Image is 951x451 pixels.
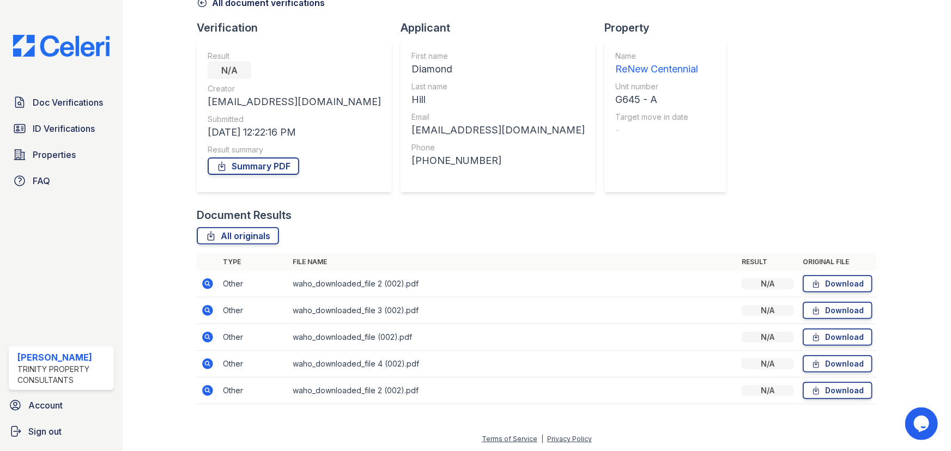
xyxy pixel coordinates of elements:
a: Sign out [4,420,118,442]
a: Properties [9,144,114,166]
a: Download [803,302,873,319]
div: - [615,123,698,138]
th: Result [737,253,798,271]
img: CE_Logo_Blue-a8612792a0a2168367f1c8372b55b34899dd931a85d93a1a3d3e32e68fde9ad4.png [4,35,118,57]
span: Properties [33,148,76,161]
div: Submitted [208,114,381,125]
div: | [541,435,543,443]
a: Name ReNew Centennial [615,51,698,77]
div: Email [411,112,585,123]
td: Other [219,377,288,404]
div: N/A [208,62,251,79]
td: Other [219,271,288,297]
a: Download [803,275,873,292]
a: Download [803,355,873,373]
span: ID Verifications [33,122,95,135]
td: waho_downloaded_file 2 (002).pdf [288,377,737,404]
div: Name [615,51,698,62]
a: All originals [197,227,279,245]
span: Account [28,399,63,412]
div: Result summary [208,144,381,155]
td: Other [219,324,288,351]
a: ID Verifications [9,118,114,139]
div: N/A [742,358,794,369]
div: Last name [411,81,585,92]
td: waho_downloaded_file 3 (002).pdf [288,297,737,324]
div: Applicant [401,20,604,35]
div: Target move in date [615,112,698,123]
a: Doc Verifications [9,92,114,113]
div: ReNew Centennial [615,62,698,77]
td: waho_downloaded_file (002).pdf [288,324,737,351]
th: Type [219,253,288,271]
td: Other [219,351,288,377]
div: Diamond [411,62,585,77]
div: N/A [742,385,794,396]
a: Privacy Policy [547,435,592,443]
th: Original file [798,253,877,271]
div: Phone [411,142,585,153]
div: N/A [742,305,794,316]
td: waho_downloaded_file 2 (002).pdf [288,271,737,297]
a: Download [803,328,873,346]
div: [PHONE_NUMBER] [411,153,585,168]
div: Result [208,51,381,62]
iframe: chat widget [905,407,940,440]
div: Unit number [615,81,698,92]
div: [DATE] 12:22:16 PM [208,125,381,140]
a: Account [4,394,118,416]
th: File name [288,253,737,271]
a: Download [803,382,873,399]
a: FAQ [9,170,114,192]
div: [EMAIL_ADDRESS][DOMAIN_NAME] [208,94,381,109]
div: Document Results [197,208,292,223]
span: Doc Verifications [33,96,103,109]
div: Property [604,20,735,35]
div: [EMAIL_ADDRESS][DOMAIN_NAME] [411,123,585,138]
a: Summary PDF [208,157,299,175]
div: [PERSON_NAME] [17,351,110,364]
a: Terms of Service [482,435,537,443]
div: G645 - A [615,92,698,107]
span: Sign out [28,425,62,438]
div: N/A [742,332,794,343]
td: waho_downloaded_file 4 (002).pdf [288,351,737,377]
span: FAQ [33,174,50,187]
div: Hill [411,92,585,107]
td: Other [219,297,288,324]
div: Verification [197,20,401,35]
div: N/A [742,278,794,289]
div: Creator [208,83,381,94]
div: Trinity Property Consultants [17,364,110,386]
div: First name [411,51,585,62]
